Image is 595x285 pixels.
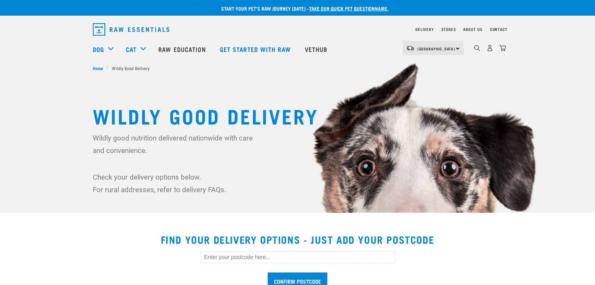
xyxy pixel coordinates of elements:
input: Enter your postcode here... [200,251,395,263]
a: Stores [441,28,456,30]
a: Home [93,65,107,71]
a: About Us [463,28,482,30]
span: [GEOGRAPHIC_DATA] [418,48,455,50]
p: Check your delivery options below. For rural addresses, refer to delivery FAQs. [93,171,257,196]
p: Wildly good nutrition delivered nationwide with care and convenience. [93,132,257,157]
a: Vethub [299,37,335,62]
a: Raw Education [152,37,213,62]
span: Home [93,65,103,71]
h1: Wildly Good Delivery [93,104,503,127]
h2: Find your delivery options - just add your postcode [7,234,588,245]
img: Raw Essentials Logo [93,23,169,36]
a: Cat [126,44,136,54]
nav: breadcrumbs [93,65,503,71]
a: Delivery [415,28,434,30]
nav: dropdown navigation [88,21,508,38]
img: van-moving.png [406,45,414,51]
a: Dog [93,44,104,54]
img: home-icon@2x.png [499,45,506,51]
a: Contact [490,28,508,30]
img: user.png [487,45,493,51]
img: home-icon-1@2x.png [474,45,480,51]
a: take our quick pet questionnaire. [309,7,389,10]
a: Get started with Raw [214,37,299,62]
